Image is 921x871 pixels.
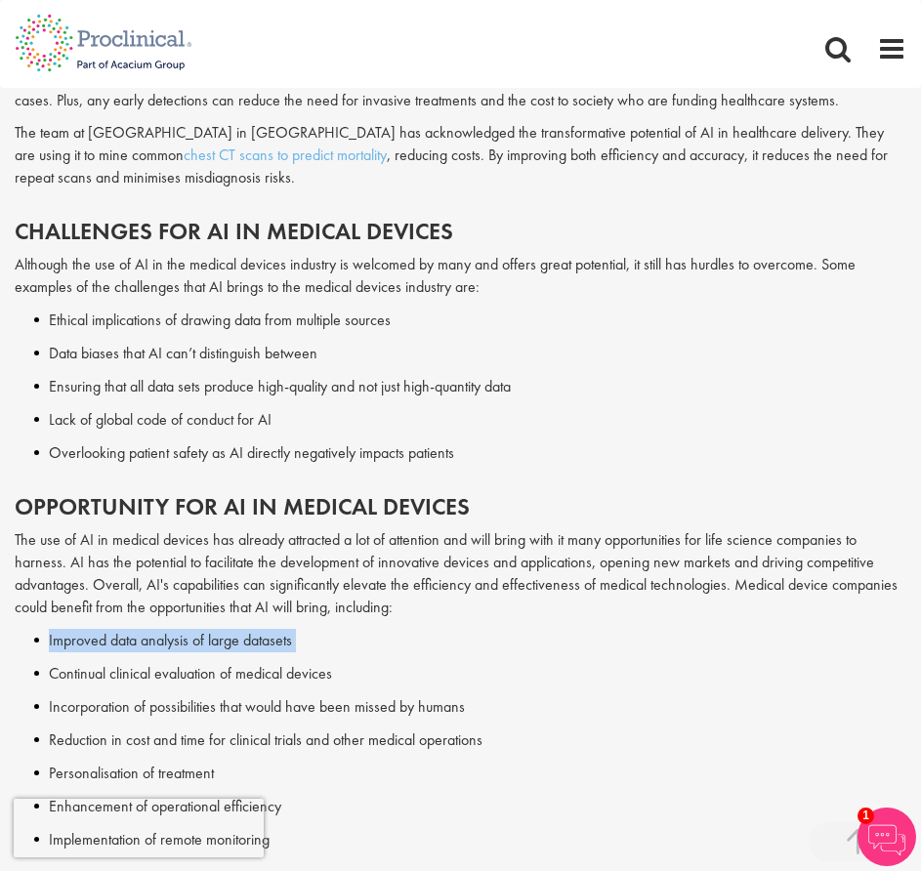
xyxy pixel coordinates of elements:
li: Improved data analysis of large datasets [34,629,906,652]
li: Enhancement of operational efficiency [34,795,906,818]
img: Chatbot [858,808,916,866]
li: Lack of global code of conduct for AI [34,408,906,432]
li: Reduction in cost and time for clinical trials and other medical operations [34,728,906,752]
li: Ethical implications of drawing data from multiple sources [34,309,906,332]
h2: Opportunity for AI in Medical Devices [15,494,906,519]
li: Ensuring that all data sets produce high-quality and not just high-quantity data [34,375,906,398]
iframe: reCAPTCHA [14,799,264,857]
p: The team at [GEOGRAPHIC_DATA] in [GEOGRAPHIC_DATA] has acknowledged the transformative potential ... [15,122,906,189]
p: Although the use of AI in the medical devices industry is welcomed by many and offers great poten... [15,254,906,299]
span: 1 [858,808,874,824]
a: chest CT scans to predict mortality [184,145,387,165]
li: Incorporation of possibilities that would have been missed by humans [34,695,906,719]
li: Data biases that AI can’t distinguish between [34,342,906,365]
p: The use of AI in medical devices has already attracted a lot of attention and will bring with it ... [15,529,906,618]
li: Implementation of remote monitoring [34,828,906,851]
li: Overlooking patient safety as AI directly negatively impacts patients [34,441,906,465]
h2: Challenges for AI in Medical Devices [15,219,906,244]
li: Continual clinical evaluation of medical devices [34,662,906,685]
li: Personalisation of treatment [34,762,906,785]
